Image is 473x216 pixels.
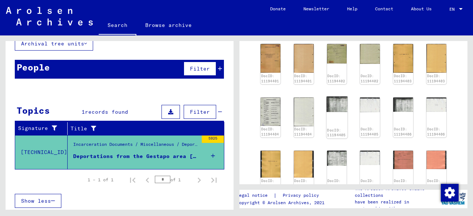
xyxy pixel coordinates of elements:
a: DocID: 11194405 [327,128,346,137]
span: EN [449,7,457,12]
p: have been realized in partnership with [355,199,439,212]
img: 001.jpg [327,44,347,64]
img: 001.jpg [261,151,280,178]
a: DocID: 11194407 [261,179,279,188]
a: DocID: 11194404 [261,127,279,136]
a: DocID: 11194407 [294,179,312,188]
div: Topics [17,104,50,117]
img: 002.jpg [360,44,380,64]
img: Change consent [441,184,459,202]
img: 001.jpg [393,97,413,112]
a: DocID: 11194401 [294,74,312,83]
button: Filter [184,62,216,76]
p: The Arolsen Archives online collections [355,185,439,199]
img: 002.jpg [360,151,380,165]
div: Change consent [440,184,458,201]
img: 002.jpg [426,97,446,112]
a: Search [99,16,136,35]
img: 001.jpg [327,151,347,166]
td: [TECHNICAL_ID] [15,135,68,169]
div: Title [71,125,210,133]
button: Show less [15,194,61,208]
p: Copyright © Arolsen Archives, 2021 [236,199,328,206]
button: Next page [192,172,207,187]
a: DocID: 11194405 [361,127,378,136]
div: | [236,192,328,199]
a: DocID: 11194409 [394,179,412,188]
span: Show less [21,198,51,204]
button: First page [125,172,140,187]
button: Last page [207,172,221,187]
img: 001.jpg [261,97,280,126]
img: 002.jpg [426,44,446,73]
img: 002.jpg [426,151,446,169]
button: Filter [184,105,216,119]
a: DocID: 11194403 [394,74,412,83]
img: 002.jpg [294,97,314,126]
a: DocID: 11194402 [327,74,345,83]
img: 002.jpg [294,151,314,178]
a: Legal notice [236,192,273,199]
a: DocID: 11194404 [294,127,312,136]
a: DocID: 11194402 [361,74,378,83]
div: Signature [18,124,62,132]
div: 1 – 1 of 1 [88,176,113,183]
img: Arolsen_neg.svg [6,7,93,25]
img: 001.jpg [393,44,413,72]
span: records found [85,109,128,115]
img: 002.jpg [360,97,380,112]
a: DocID: 11194406 [394,127,412,136]
div: Incarceration Documents / Miscellaneous / Deportations and Transports / Deportations [73,141,198,151]
button: Archival tree units [15,37,93,51]
a: DocID: 11194408 [327,179,345,188]
div: Signature [18,123,69,134]
img: 002.jpg [294,44,314,73]
span: Filter [190,109,210,115]
div: of 1 [155,176,192,183]
div: People [17,61,50,74]
a: DocID: 11194403 [427,74,445,83]
img: 001.jpg [326,96,347,112]
a: DocID: 11194409 [427,179,445,188]
a: DocID: 11194408 [361,179,378,188]
div: 5925 [202,136,224,143]
a: DocID: 11194406 [427,127,445,136]
img: 001.jpg [261,44,280,73]
a: Privacy policy [277,192,328,199]
a: DocID: 11194401 [261,74,279,83]
div: Title [71,123,217,134]
a: Browse archive [136,16,201,34]
img: yv_logo.png [439,189,467,208]
button: Previous page [140,172,155,187]
img: 001.jpg [393,151,413,169]
span: 1 [82,109,85,115]
div: Deportations from the Gestapo area [GEOGRAPHIC_DATA] [73,152,198,160]
span: Filter [190,65,210,72]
